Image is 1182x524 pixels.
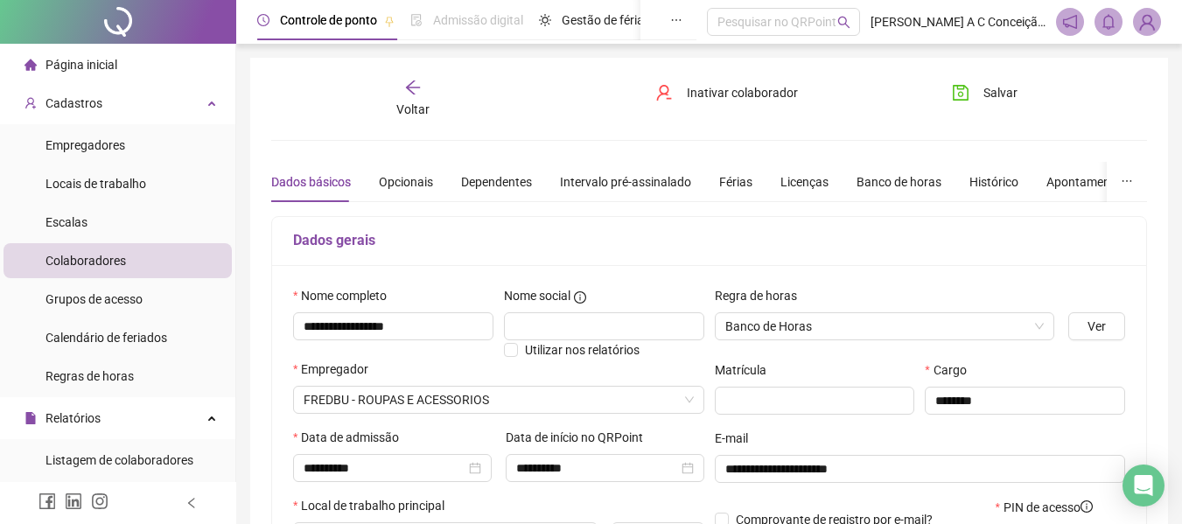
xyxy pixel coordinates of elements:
div: Férias [719,172,752,192]
span: user-add [24,97,37,109]
span: linkedin [65,493,82,510]
img: 55693 [1134,9,1160,35]
span: FREDBU RO [304,387,694,413]
span: home [24,59,37,71]
span: Listagem de colaboradores [45,453,193,467]
label: Local de trabalho principal [293,496,456,515]
div: Open Intercom Messenger [1123,465,1165,507]
span: left [185,497,198,509]
span: Gestão de férias [562,13,650,27]
span: arrow-left [404,79,422,96]
span: Controle de ponto [280,13,377,27]
span: save [952,84,969,101]
span: Admissão digital [433,13,523,27]
span: instagram [91,493,108,510]
span: Banco de Horas [725,313,1045,339]
label: Data de início no QRPoint [506,428,654,447]
label: Nome completo [293,286,398,305]
span: search [837,16,850,29]
span: info-circle [1081,500,1093,513]
span: Cadastros [45,96,102,110]
div: Licenças [780,172,829,192]
div: Opcionais [379,172,433,192]
span: [PERSON_NAME] A C Conceição - [PERSON_NAME] E ACESSÓRIOS [871,12,1046,31]
button: ellipsis [1107,162,1147,202]
label: Empregador [293,360,380,379]
span: Empregadores [45,138,125,152]
button: Inativar colaborador [642,79,811,107]
span: Página inicial [45,58,117,72]
div: Banco de horas [857,172,941,192]
span: Ver [1088,317,1106,336]
div: Apontamentos [1046,172,1128,192]
span: Locais de trabalho [45,177,146,191]
span: PIN de acesso [1004,498,1093,517]
span: file [24,412,37,424]
span: user-delete [655,84,673,101]
div: Histórico [969,172,1018,192]
span: clock-circle [257,14,269,26]
span: Regras de horas [45,369,134,383]
h5: Dados gerais [293,230,1125,251]
span: Salvar [983,83,1018,102]
button: Ver [1068,312,1125,340]
span: ellipsis [670,14,682,26]
span: Voltar [396,102,430,116]
span: Calendário de feriados [45,331,167,345]
label: Cargo [925,360,977,380]
label: Matrícula [715,360,778,380]
span: file-done [410,14,423,26]
span: Escalas [45,215,87,229]
span: Colaboradores [45,254,126,268]
label: E-mail [715,429,759,448]
span: Inativar colaborador [687,83,798,102]
label: Regra de horas [715,286,808,305]
div: Dependentes [461,172,532,192]
span: bell [1101,14,1116,30]
span: sun [539,14,551,26]
div: Intervalo pré-assinalado [560,172,691,192]
span: info-circle [574,291,586,304]
span: Grupos de acesso [45,292,143,306]
span: Utilizar nos relatórios [525,343,640,357]
span: Relatórios [45,411,101,425]
label: Data de admissão [293,428,410,447]
span: pushpin [384,16,395,26]
span: ellipsis [1121,175,1133,187]
span: notification [1062,14,1078,30]
span: facebook [38,493,56,510]
span: Nome social [504,286,570,305]
button: Salvar [939,79,1031,107]
div: Dados básicos [271,172,351,192]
